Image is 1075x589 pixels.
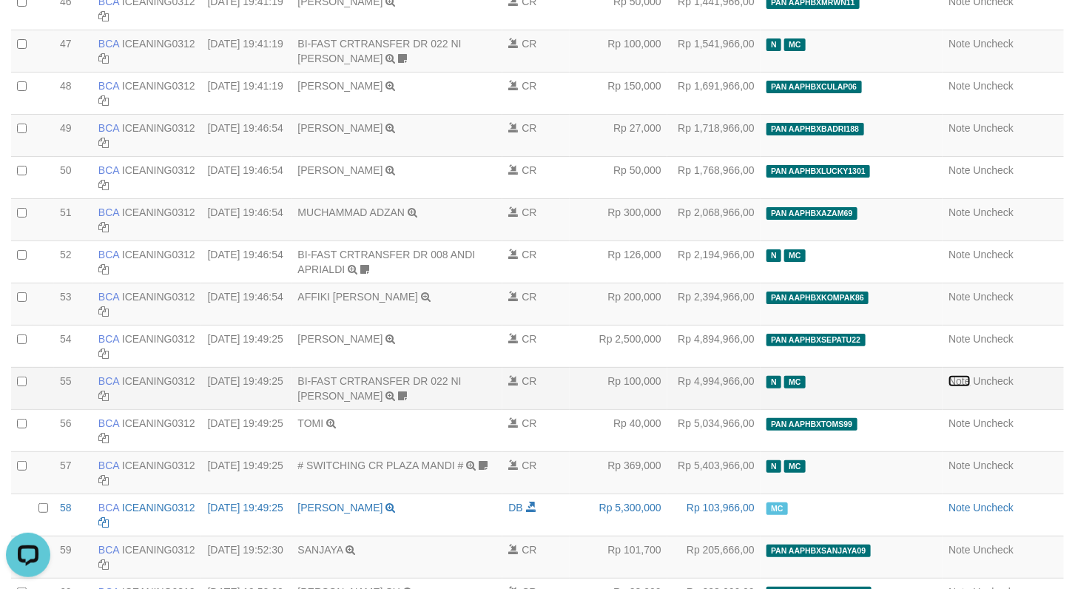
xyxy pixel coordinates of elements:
[98,474,109,486] a: Copy ICEANING0312 to clipboard
[766,376,781,388] span: Has Note
[974,206,1014,218] a: Uncheck
[570,72,667,114] td: Rp 150,000
[54,30,92,72] td: 47
[98,348,109,360] a: Copy ICEANING0312 to clipboard
[522,544,536,556] span: CR
[98,333,119,345] span: BCA
[122,417,195,429] a: ICEANING0312
[98,53,109,64] a: Copy ICEANING0312 to clipboard
[122,544,195,556] a: ICEANING0312
[508,502,522,514] span: DB
[122,38,195,50] a: ICEANING0312
[766,502,788,515] span: Manually Checked by: aqurobotp1
[570,409,667,451] td: Rp 40,000
[974,38,1014,50] a: Uncheck
[667,451,761,494] td: Rp 5,403,966,00
[98,206,119,218] span: BCA
[974,544,1014,556] a: Uncheck
[948,249,971,260] a: Note
[298,544,343,556] a: SANJAYA
[784,460,806,473] span: Manually Checked by: aqurobotp1
[570,536,667,578] td: Rp 101,700
[766,292,869,304] span: PAN AAPHBXKOMPAK86
[667,30,761,72] td: Rp 1,541,966,00
[98,544,119,556] span: BCA
[766,165,870,178] span: PAN AAPHBXLUCKY1301
[522,417,536,429] span: CR
[98,80,119,92] span: BCA
[570,114,667,156] td: Rp 27,000
[298,38,462,64] a: BI-FAST CRTRANSFER DR 022 NI [PERSON_NAME]
[766,123,864,135] span: PAN AAPHBXBADRI188
[974,80,1014,92] a: Uncheck
[98,417,119,429] span: BCA
[522,291,536,303] span: CR
[570,30,667,72] td: Rp 100,000
[98,559,109,571] a: Copy ICEANING0312 to clipboard
[974,375,1014,387] a: Uncheck
[974,460,1014,471] a: Uncheck
[122,206,195,218] a: ICEANING0312
[570,283,667,325] td: Rp 200,000
[667,240,761,283] td: Rp 2,194,966,00
[522,375,536,387] span: CR
[98,221,109,233] a: Copy ICEANING0312 to clipboard
[298,502,383,514] a: [PERSON_NAME]
[98,306,109,317] a: Copy ICEANING0312 to clipboard
[98,460,119,471] span: BCA
[98,516,109,528] a: Copy ICEANING0312 to clipboard
[766,81,862,93] span: PAN AAPHBXCULAP06
[570,240,667,283] td: Rp 126,000
[98,10,109,22] a: Copy ICEANING0312 to clipboard
[54,325,92,367] td: 54
[974,291,1014,303] a: Uncheck
[667,114,761,156] td: Rp 1,718,966,00
[766,334,866,346] span: PAN AAPHBXSEPATU22
[122,249,195,260] a: ICEANING0312
[98,502,119,514] span: BCA
[54,536,92,578] td: 59
[201,72,292,114] td: [DATE] 19:41:19
[201,536,292,578] td: [DATE] 19:52:30
[298,417,324,429] a: TOMI
[522,333,536,345] span: CR
[54,409,92,451] td: 56
[667,156,761,198] td: Rp 1,768,966,00
[201,198,292,240] td: [DATE] 19:46:54
[98,122,119,134] span: BCA
[201,494,292,536] td: [DATE] 19:49:25
[201,283,292,325] td: [DATE] 19:46:54
[522,460,536,471] span: CR
[298,164,383,176] a: [PERSON_NAME]
[201,409,292,451] td: [DATE] 19:49:25
[201,451,292,494] td: [DATE] 19:49:25
[974,249,1014,260] a: Uncheck
[298,460,464,471] a: # SWITCHING CR PLAZA MANDI #
[570,198,667,240] td: Rp 300,000
[54,367,92,409] td: 55
[122,164,195,176] a: ICEANING0312
[948,333,971,345] a: Note
[98,95,109,107] a: Copy ICEANING0312 to clipboard
[122,122,195,134] a: ICEANING0312
[948,502,971,514] a: Note
[54,240,92,283] td: 52
[122,502,195,514] a: ICEANING0312
[766,207,857,220] span: PAN AAPHBXAZAM69
[98,390,109,402] a: Copy ICEANING0312 to clipboard
[667,72,761,114] td: Rp 1,691,966,00
[298,249,476,275] a: BI-FAST CRTRANSFER DR 008 ANDI APRIALDI
[201,114,292,156] td: [DATE] 19:46:54
[298,80,383,92] a: [PERSON_NAME]
[122,80,195,92] a: ICEANING0312
[54,494,92,536] td: 58
[948,544,971,556] a: Note
[766,249,781,262] span: Has Note
[667,409,761,451] td: Rp 5,034,966,00
[98,38,119,50] span: BCA
[974,333,1014,345] a: Uncheck
[298,122,383,134] a: [PERSON_NAME]
[522,164,536,176] span: CR
[298,206,405,218] a: MUCHAMMAD ADZAN
[570,325,667,367] td: Rp 2,500,000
